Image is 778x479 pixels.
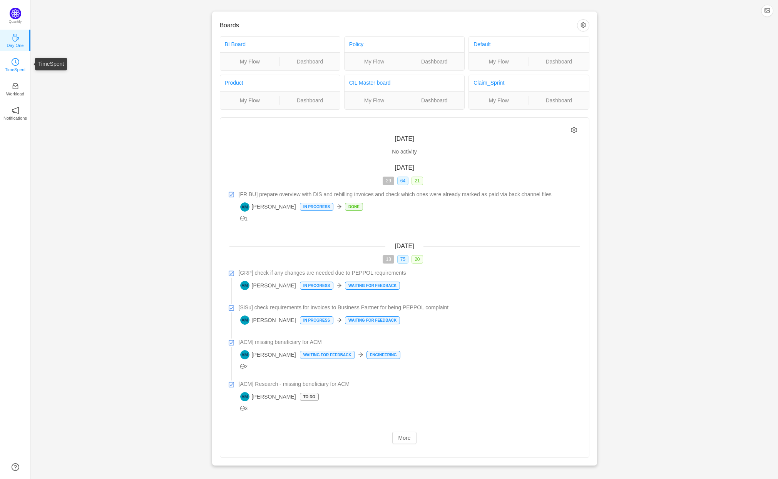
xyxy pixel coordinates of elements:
[397,255,408,264] span: 75
[345,96,404,105] a: My Flow
[225,41,246,47] a: BI Board
[395,164,414,171] span: [DATE]
[412,255,423,264] span: 20
[12,109,19,117] a: icon: notificationNotifications
[240,392,249,401] img: AM
[12,60,19,68] a: icon: clock-circleTimeSpent
[240,281,296,290] span: [PERSON_NAME]
[12,82,19,90] i: icon: inbox
[12,463,19,471] a: icon: question-circle
[392,432,417,444] button: More
[300,203,333,210] p: In Progress
[239,338,322,346] span: [ACM] missing beneficiary for ACM
[367,351,400,359] p: Engineering
[761,5,773,17] button: icon: picture
[240,364,248,369] span: 2
[577,19,589,32] button: icon: setting
[240,406,248,411] span: 3
[225,80,243,86] a: Product
[345,317,400,324] p: Waiting for feedback
[240,392,296,401] span: [PERSON_NAME]
[395,135,414,142] span: [DATE]
[12,34,19,42] i: icon: coffee
[5,66,26,73] p: TimeSpent
[12,58,19,66] i: icon: clock-circle
[473,41,490,47] a: Default
[12,36,19,44] a: icon: coffeeDay One
[345,282,400,289] p: Waiting for feedback
[300,393,318,401] p: To Do
[240,281,249,290] img: AM
[349,80,391,86] a: CIL Master board
[10,8,21,19] img: Quantify
[358,352,363,357] i: icon: arrow-right
[280,96,340,105] a: Dashboard
[240,216,245,221] i: icon: message
[3,115,27,122] p: Notifications
[529,96,589,105] a: Dashboard
[239,269,580,277] a: [GRP] check if any changes are needed due to PEPPOL requirements
[300,351,355,359] p: Waiting for feedback
[7,42,23,49] p: Day One
[336,317,342,323] i: icon: arrow-right
[220,96,280,105] a: My Flow
[12,85,19,92] a: icon: inboxWorkload
[383,255,394,264] span: 18
[571,127,577,134] i: icon: setting
[240,202,296,212] span: [PERSON_NAME]
[9,19,22,25] p: Quantify
[529,57,589,66] a: Dashboard
[383,177,394,185] span: 29
[300,282,333,289] p: In Progress
[220,22,577,29] h3: Boards
[239,380,350,388] span: [ACM] Research - missing beneficiary for ACM
[469,96,529,105] a: My Flow
[239,380,580,388] a: [ACM] Research - missing beneficiary for ACM
[345,203,363,210] p: Done
[349,41,363,47] a: Policy
[220,57,280,66] a: My Flow
[280,57,340,66] a: Dashboard
[6,90,24,97] p: Workload
[336,204,342,209] i: icon: arrow-right
[404,96,464,105] a: Dashboard
[469,57,529,66] a: My Flow
[240,202,249,212] img: AM
[395,243,414,249] span: [DATE]
[240,350,296,359] span: [PERSON_NAME]
[345,57,404,66] a: My Flow
[239,269,406,277] span: [GRP] check if any changes are needed due to PEPPOL requirements
[240,315,249,325] img: AM
[239,338,580,346] a: [ACM] missing beneficiary for ACM
[240,350,249,359] img: AM
[239,304,449,312] span: [SiSu] check requirements for invoices to Business Partner for being PEPPOL complaint
[473,80,504,86] a: Claim_Sprint
[239,190,552,199] span: [FR BU] prepare overview with DIS and rebilling invoices and check which ones were already marked...
[412,177,423,185] span: 21
[240,315,296,325] span: [PERSON_NAME]
[300,317,333,324] p: In Progress
[12,107,19,114] i: icon: notification
[397,177,408,185] span: 64
[229,148,580,156] div: No activity
[336,283,342,288] i: icon: arrow-right
[239,190,580,199] a: [FR BU] prepare overview with DIS and rebilling invoices and check which ones were already marked...
[240,216,248,222] span: 1
[404,57,464,66] a: Dashboard
[239,304,580,312] a: [SiSu] check requirements for invoices to Business Partner for being PEPPOL complaint
[240,406,245,411] i: icon: message
[240,364,245,369] i: icon: message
